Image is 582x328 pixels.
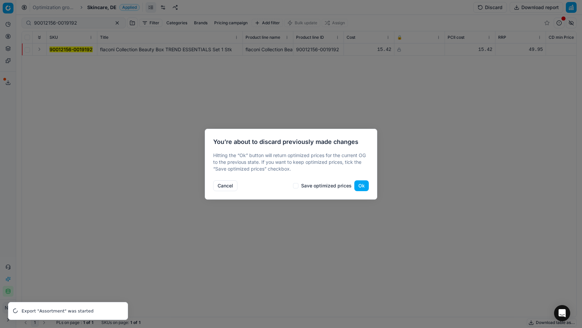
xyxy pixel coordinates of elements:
input: Save optimized prices [293,183,298,188]
h2: You’re about to discard previously made changes [213,137,369,147]
button: Cancel [213,180,237,191]
p: Hitting the “Ok” button will return optimized prices for the current OG to the previous state. If... [213,152,369,172]
button: Ok [354,180,369,191]
label: Save optimized prices [301,183,352,188]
